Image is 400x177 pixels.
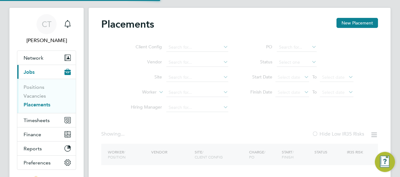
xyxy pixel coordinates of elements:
a: Positions [24,84,44,90]
label: Hide Low IR35 Risks [312,131,364,137]
button: Timesheets [17,113,76,127]
h2: Placements [101,18,154,30]
button: New Placement [336,18,378,28]
span: Network [24,55,43,61]
button: Engage Resource Center [375,152,395,172]
span: Finance [24,131,41,137]
div: Showing [101,131,126,137]
a: Vacancies [24,93,46,99]
a: CT[PERSON_NAME] [17,14,76,44]
span: CT [42,20,52,28]
span: Chloe Taquin [17,37,76,44]
button: Preferences [17,156,76,169]
span: Timesheets [24,117,50,123]
span: Reports [24,146,42,152]
span: Preferences [24,160,51,166]
button: Finance [17,127,76,141]
span: ... [121,131,125,137]
button: Network [17,51,76,65]
button: Reports [17,142,76,155]
span: Jobs [24,69,35,75]
a: Placements [24,102,50,108]
div: Jobs [17,79,76,113]
button: Jobs [17,65,76,79]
